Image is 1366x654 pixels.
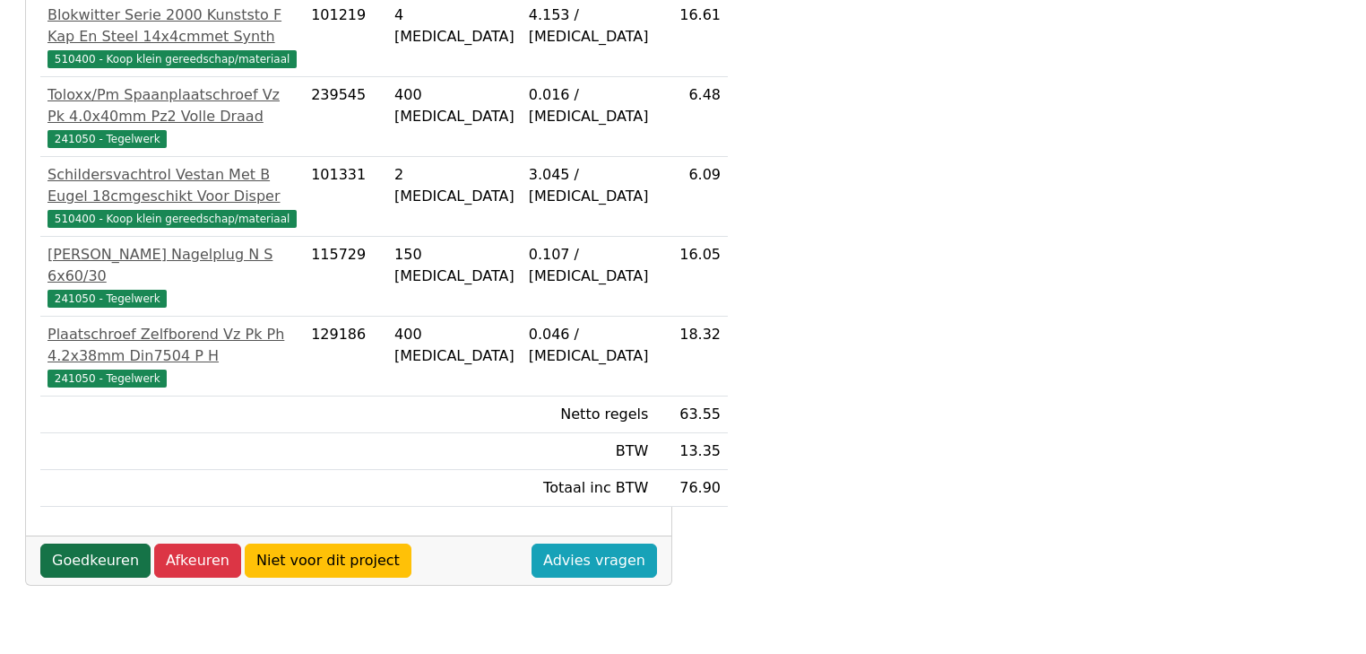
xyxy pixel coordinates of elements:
[48,290,167,308] span: 241050 - Tegelwerk
[529,84,649,127] div: 0.016 / [MEDICAL_DATA]
[48,84,297,149] a: Toloxx/Pm Spaanplaatschroef Vz Pk 4.0x40mm Pz2 Volle Draad241050 - Tegelwerk
[245,544,411,578] a: Niet voor dit project
[532,544,657,578] a: Advies vragen
[48,244,297,287] div: [PERSON_NAME] Nagelplug N S 6x60/30
[48,84,297,127] div: Toloxx/Pm Spaanplaatschroef Vz Pk 4.0x40mm Pz2 Volle Draad
[655,397,728,433] td: 63.55
[48,4,297,48] div: Blokwitter Serie 2000 Kunststo F Kap En Steel 14x4cmmet Synth
[529,4,649,48] div: 4.153 / [MEDICAL_DATA]
[529,244,649,287] div: 0.107 / [MEDICAL_DATA]
[394,244,514,287] div: 150 [MEDICAL_DATA]
[655,157,728,237] td: 6.09
[48,164,297,207] div: Schildersvachtrol Vestan Met B Eugel 18cmgeschikt Voor Disper
[48,244,297,309] a: [PERSON_NAME] Nagelplug N S 6x60/30241050 - Tegelwerk
[655,77,728,157] td: 6.48
[304,157,387,237] td: 101331
[48,130,167,148] span: 241050 - Tegelwerk
[655,317,728,397] td: 18.32
[655,470,728,507] td: 76.90
[529,324,649,367] div: 0.046 / [MEDICAL_DATA]
[154,544,241,578] a: Afkeuren
[394,4,514,48] div: 4 [MEDICAL_DATA]
[304,237,387,317] td: 115729
[655,433,728,470] td: 13.35
[394,84,514,127] div: 400 [MEDICAL_DATA]
[655,237,728,317] td: 16.05
[48,324,297,388] a: Plaatschroef Zelfborend Vz Pk Ph 4.2x38mm Din7504 P H241050 - Tegelwerk
[522,397,656,433] td: Netto regels
[48,164,297,229] a: Schildersvachtrol Vestan Met B Eugel 18cmgeschikt Voor Disper510400 - Koop klein gereedschap/mate...
[48,324,297,367] div: Plaatschroef Zelfborend Vz Pk Ph 4.2x38mm Din7504 P H
[304,317,387,397] td: 129186
[304,77,387,157] td: 239545
[529,164,649,207] div: 3.045 / [MEDICAL_DATA]
[48,210,297,228] span: 510400 - Koop klein gereedschap/materiaal
[394,324,514,367] div: 400 [MEDICAL_DATA]
[48,370,167,388] span: 241050 - Tegelwerk
[40,544,151,578] a: Goedkeuren
[522,470,656,507] td: Totaal inc BTW
[48,50,297,68] span: 510400 - Koop klein gereedschap/materiaal
[522,433,656,470] td: BTW
[48,4,297,69] a: Blokwitter Serie 2000 Kunststo F Kap En Steel 14x4cmmet Synth510400 - Koop klein gereedschap/mate...
[394,164,514,207] div: 2 [MEDICAL_DATA]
